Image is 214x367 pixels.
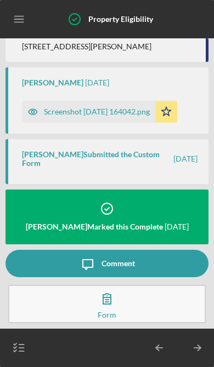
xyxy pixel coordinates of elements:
div: Form [98,312,116,318]
div: [PERSON_NAME] Submitted the Custom Form [22,150,172,168]
time: 2025-08-26 20:41 [165,222,189,231]
div: [PERSON_NAME] [22,78,83,87]
b: Property Eligibility [88,14,153,24]
div: Screenshot [DATE] 164042.png [44,107,150,116]
button: Screenshot [DATE] 164042.png [22,101,177,123]
button: Comment [5,250,209,277]
time: 2025-08-26 20:41 [173,154,198,163]
div: Comment [102,250,135,277]
button: Form [8,285,206,323]
div: [PERSON_NAME] Marked this Complete [26,222,163,231]
time: 2025-08-26 20:41 [85,78,109,87]
div: [STREET_ADDRESS][PERSON_NAME] [22,42,151,51]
